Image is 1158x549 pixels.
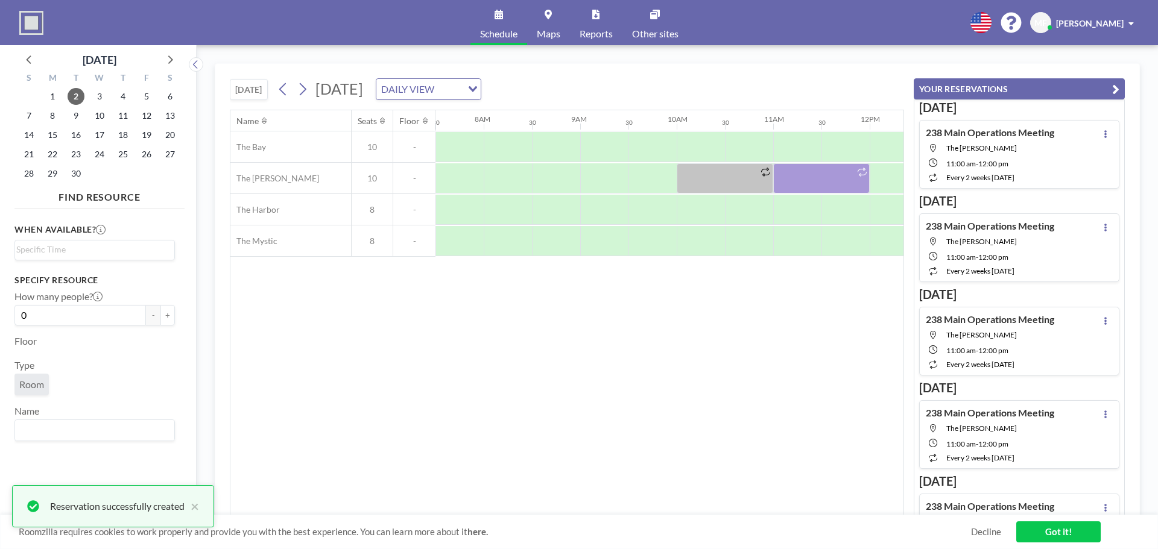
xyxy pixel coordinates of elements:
button: - [146,305,160,325]
span: - [393,236,435,246]
span: The Charles [946,143,1017,152]
div: S [17,71,41,87]
h3: [DATE] [919,193,1119,209]
h4: 238 Main Operations Meeting [926,220,1054,232]
div: Search for option [15,240,174,259]
span: The Charles [946,330,1017,339]
span: 12:00 PM [978,439,1008,448]
div: Seats [358,116,377,127]
span: The Charles [946,424,1017,433]
span: - [976,159,978,168]
span: Sunday, September 21, 2025 [21,146,37,163]
span: Saturday, September 20, 2025 [162,127,179,143]
div: T [111,71,134,87]
span: 12:00 PM [978,253,1008,262]
span: Sunday, September 7, 2025 [21,107,37,124]
span: every 2 weeks [DATE] [946,173,1014,182]
div: [DATE] [83,51,116,68]
div: 9AM [571,115,587,124]
span: 8 [352,236,393,246]
span: Friday, September 26, 2025 [138,146,155,163]
div: 30 [818,119,826,127]
h4: FIND RESOURCE [14,186,185,203]
span: MF [1034,17,1047,28]
span: Maps [537,29,560,39]
input: Search for option [16,422,168,438]
span: DAILY VIEW [379,81,437,97]
span: The Bay [230,142,266,152]
h3: [DATE] [919,287,1119,302]
div: 30 [625,119,633,127]
span: Friday, September 19, 2025 [138,127,155,143]
span: 12:00 PM [978,346,1008,355]
label: Name [14,405,39,417]
span: every 2 weeks [DATE] [946,266,1014,275]
span: - [976,346,978,355]
span: The Mystic [230,236,277,246]
h3: [DATE] [919,380,1119,395]
span: 11:00 AM [946,439,976,448]
span: Wednesday, September 10, 2025 [91,107,108,124]
span: Tuesday, September 30, 2025 [68,165,84,182]
span: - [393,142,435,152]
span: - [393,204,435,215]
span: Room [19,378,44,391]
span: Tuesday, September 2, 2025 [68,88,84,105]
span: 10 [352,173,393,184]
span: Tuesday, September 9, 2025 [68,107,84,124]
div: 30 [529,119,536,127]
a: Got it! [1016,521,1101,542]
input: Search for option [16,243,168,256]
span: The Harbor [230,204,280,215]
div: Name [236,116,259,127]
span: Wednesday, September 3, 2025 [91,88,108,105]
div: 10AM [668,115,688,124]
span: - [393,173,435,184]
div: M [41,71,65,87]
span: Monday, September 22, 2025 [44,146,61,163]
div: Floor [399,116,420,127]
button: + [160,305,175,325]
div: 30 [722,119,729,127]
span: every 2 weeks [DATE] [946,453,1014,462]
h4: 238 Main Operations Meeting [926,313,1054,325]
a: Decline [971,526,1001,538]
span: Wednesday, September 17, 2025 [91,127,108,143]
div: T [65,71,88,87]
span: [DATE] [315,80,363,98]
h3: [DATE] [919,474,1119,489]
span: Monday, September 1, 2025 [44,88,61,105]
span: Reports [580,29,613,39]
button: close [185,499,199,513]
span: 11:00 AM [946,346,976,355]
label: Floor [14,335,37,347]
span: Thursday, September 18, 2025 [115,127,131,143]
span: Thursday, September 25, 2025 [115,146,131,163]
span: Saturday, September 6, 2025 [162,88,179,105]
span: The Charles [946,237,1017,246]
span: Wednesday, September 24, 2025 [91,146,108,163]
span: Roomzilla requires cookies to work properly and provide you with the best experience. You can lea... [19,526,971,538]
span: - [976,253,978,262]
button: YOUR RESERVATIONS [914,78,1125,99]
span: Schedule [480,29,517,39]
div: W [88,71,112,87]
span: [PERSON_NAME] [1056,18,1124,28]
h4: 238 Main Operations Meeting [926,407,1054,419]
div: Search for option [376,79,481,99]
div: S [158,71,182,87]
span: Friday, September 12, 2025 [138,107,155,124]
span: every 2 weeks [DATE] [946,360,1014,369]
h4: 238 Main Operations Meeting [926,500,1054,512]
span: Sunday, September 28, 2025 [21,165,37,182]
span: Monday, September 29, 2025 [44,165,61,182]
a: here. [467,526,488,537]
span: 11:00 AM [946,253,976,262]
h3: Specify resource [14,275,175,286]
label: How many people? [14,290,103,303]
div: 30 [432,119,440,127]
div: 12PM [861,115,880,124]
span: Tuesday, September 23, 2025 [68,146,84,163]
span: Other sites [632,29,679,39]
span: 12:00 PM [978,159,1008,168]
